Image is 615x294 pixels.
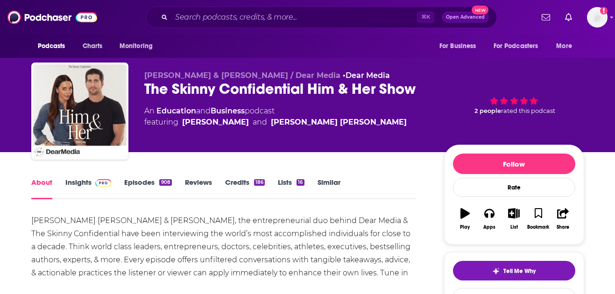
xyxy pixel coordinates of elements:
[446,15,485,20] span: Open Advanced
[550,37,584,55] button: open menu
[31,178,52,199] a: About
[483,224,495,230] div: Apps
[144,71,340,80] span: [PERSON_NAME] & [PERSON_NAME] / Dear Media
[526,202,551,236] button: Bookmark
[417,11,434,23] span: ⌘ K
[527,224,549,230] div: Bookmark
[343,71,390,80] span: •
[502,202,526,236] button: List
[453,154,575,174] button: Follow
[587,7,608,28] button: Show profile menu
[254,179,265,186] div: 186
[144,117,407,128] span: featuring
[444,71,584,129] div: 2 peoplerated this podcast
[442,12,489,23] button: Open AdvancedNew
[38,40,65,53] span: Podcasts
[211,106,245,115] a: Business
[185,178,212,199] a: Reviews
[453,202,477,236] button: Play
[144,105,407,128] div: An podcast
[196,106,211,115] span: and
[501,107,555,114] span: rated this podcast
[488,37,552,55] button: open menu
[472,6,488,14] span: New
[538,9,554,25] a: Show notifications dropdown
[477,202,502,236] button: Apps
[460,224,470,230] div: Play
[171,10,417,25] input: Search podcasts, credits, & more...
[120,40,153,53] span: Monitoring
[503,267,536,275] span: Tell Me Why
[439,40,476,53] span: For Business
[453,261,575,280] button: tell me why sparkleTell Me Why
[83,40,103,53] span: Charts
[587,7,608,28] img: User Profile
[474,107,501,114] span: 2 people
[297,179,304,186] div: 16
[494,40,538,53] span: For Podcasters
[65,178,112,199] a: InsightsPodchaser Pro
[95,179,112,187] img: Podchaser Pro
[31,37,78,55] button: open menu
[225,178,265,199] a: Credits186
[271,117,407,128] a: Lauryn Evarts Bosstick
[33,64,127,158] img: The Skinny Confidential Him & Her Show
[182,117,249,128] a: Michael Bosstick
[587,7,608,28] span: Logged in as AutumnKatie
[433,37,488,55] button: open menu
[492,267,500,275] img: tell me why sparkle
[77,37,108,55] a: Charts
[7,8,97,26] img: Podchaser - Follow, Share and Rate Podcasts
[159,179,171,186] div: 908
[146,7,497,28] div: Search podcasts, credits, & more...
[124,178,171,199] a: Episodes908
[278,178,304,199] a: Lists16
[156,106,196,115] a: Education
[453,178,575,197] div: Rate
[561,9,576,25] a: Show notifications dropdown
[551,202,575,236] button: Share
[556,40,572,53] span: More
[318,178,340,199] a: Similar
[557,224,569,230] div: Share
[253,117,267,128] span: and
[113,37,165,55] button: open menu
[510,224,518,230] div: List
[600,7,608,14] svg: Add a profile image
[346,71,390,80] a: Dear Media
